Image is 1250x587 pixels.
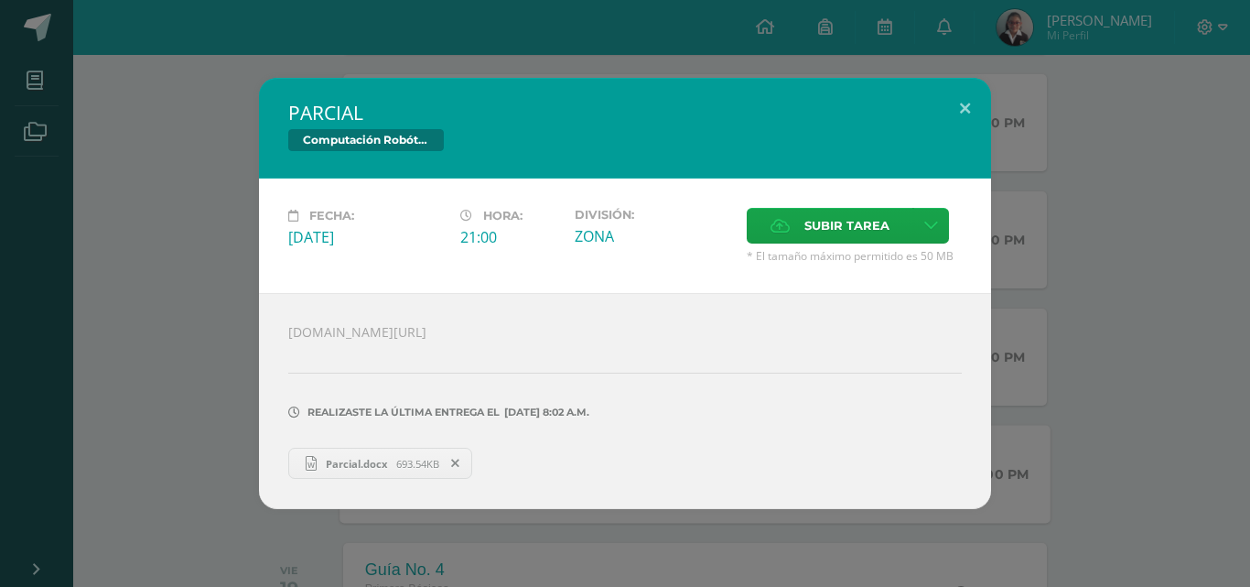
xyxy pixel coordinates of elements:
div: [DOMAIN_NAME][URL] [259,293,991,509]
span: Fecha: [309,209,354,223]
span: Realizaste la última entrega el [307,406,500,419]
span: Parcial.docx [317,457,396,471]
h2: PARCIAL [288,100,962,125]
span: Computación Robótica [288,129,444,151]
span: [DATE] 8:02 a.m. [500,412,589,413]
div: [DATE] [288,227,446,247]
div: 21:00 [460,227,560,247]
label: División: [575,208,732,222]
span: 693.54KB [396,457,439,471]
div: ZONA [575,226,732,246]
button: Close (Esc) [939,78,991,140]
span: Hora: [483,209,523,223]
span: Remover entrega [440,453,471,473]
a: Parcial.docx 693.54KB [288,448,472,479]
span: * El tamaño máximo permitido es 50 MB [747,248,962,264]
span: Subir tarea [804,209,889,243]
